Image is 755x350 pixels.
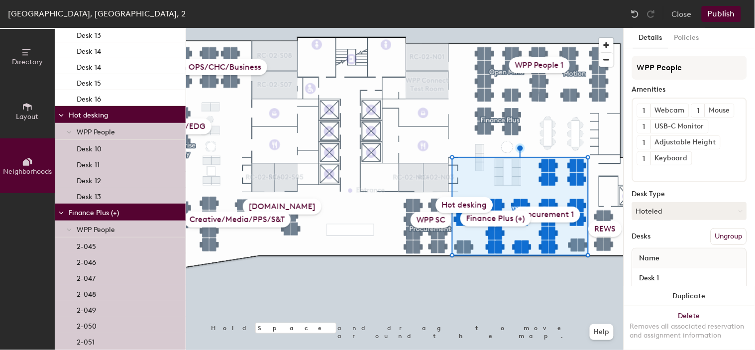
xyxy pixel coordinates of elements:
button: Close [672,6,692,22]
div: Hot desking [436,197,493,213]
span: 1 [697,106,700,116]
p: Desk 12 [77,174,101,185]
button: 1 [638,136,650,149]
span: Name [635,249,665,267]
span: Directory [12,58,43,66]
button: 1 [638,152,650,165]
p: 2-047 [77,271,96,283]
div: Mouse [705,104,734,117]
div: Desk Type [632,190,747,198]
p: Desk 13 [77,28,101,40]
div: Creative/Media/PPS/S&T [184,212,291,228]
div: WPP People 1 [509,57,570,73]
p: 2-051 [77,335,95,347]
div: REWS [589,221,622,237]
div: Adjustable Height [650,136,720,149]
button: 1 [638,120,650,133]
button: Publish [702,6,741,22]
p: Hot desking [69,108,178,121]
p: 2-045 [77,239,96,251]
p: 2-049 [77,303,96,315]
span: Neighborhoods [3,167,52,176]
span: Layout [16,113,39,121]
p: 2-046 [77,255,96,267]
div: Amenities [632,86,747,94]
span: 1 [643,121,646,132]
p: Desk 11 [77,158,100,169]
p: 2-048 [77,287,96,299]
div: WPP SC [411,212,451,228]
button: Details [633,28,668,48]
button: 1 [638,104,650,117]
p: Finance Plus (+) [69,206,178,219]
p: Desk 14 [77,44,101,56]
button: Ungroup [711,228,747,245]
button: Duplicate [624,286,755,306]
p: Desk 15 [77,76,101,88]
div: Desks [632,233,651,240]
div: USB-C Monitor [650,120,708,133]
div: [GEOGRAPHIC_DATA], [GEOGRAPHIC_DATA], 2 [8,7,186,20]
button: 1 [692,104,705,117]
p: Desk 10 [77,142,102,153]
input: Unnamed desk [635,271,745,285]
div: Removes all associated reservation and assignment information [630,322,749,340]
button: Policies [668,28,705,48]
p: 2-050 [77,319,97,331]
button: Help [590,324,614,340]
div: Procurement 1 [514,207,580,223]
div: Keyboard [650,152,692,165]
div: [DOMAIN_NAME] [243,199,322,215]
button: Hoteled [632,202,747,220]
div: Tech OPS/CHC/Business [163,59,267,75]
div: Finance Plus (+) [460,211,531,227]
span: WPP People [77,226,115,234]
p: Desk 16 [77,92,101,104]
span: 1 [643,106,646,116]
p: Desk 14 [77,60,101,72]
img: Redo [646,9,656,19]
div: Webcam [650,104,689,117]
span: WPP People [77,128,115,136]
img: Undo [630,9,640,19]
button: DeleteRemoves all associated reservation and assignment information [624,306,755,350]
span: 1 [643,153,646,164]
p: Desk 13 [77,190,101,201]
span: 1 [643,137,646,148]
